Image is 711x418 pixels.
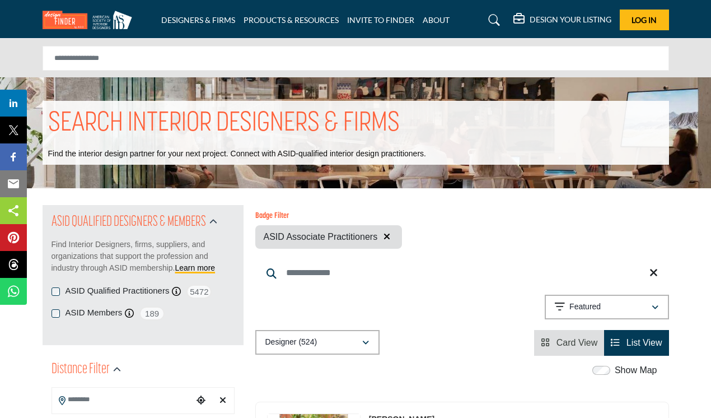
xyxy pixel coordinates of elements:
[255,330,380,355] button: Designer (524)
[52,212,206,233] h2: ASID QUALIFIED DESIGNERS & MEMBERS
[534,330,604,356] li: Card View
[615,364,657,377] label: Show Map
[604,330,668,356] li: List View
[265,337,317,348] p: Designer (524)
[48,106,400,141] h1: SEARCH INTERIOR DESIGNERS & FIRMS
[214,389,231,413] div: Clear search location
[52,239,235,274] p: Find Interior Designers, firms, suppliers, and organizations that support the profession and indu...
[175,263,216,272] a: Learn more
[569,301,601,313] p: Featured
[264,230,378,244] span: ASID Associate Practitioners
[193,389,209,413] div: Choose your current location
[43,46,669,71] input: Search Solutions
[632,15,657,25] span: Log In
[541,338,597,347] a: View Card
[347,15,414,25] a: INVITE TO FINDER
[43,11,138,29] img: Site Logo
[139,306,165,321] span: 189
[244,15,339,25] a: PRODUCTS & RESOURCES
[530,15,611,25] h5: DESIGN YOUR LISTING
[478,11,507,29] a: Search
[66,306,123,319] label: ASID Members
[545,295,669,319] button: Featured
[255,259,669,286] input: Search Keyword
[556,338,598,347] span: Card View
[52,389,193,411] input: Search Location
[513,13,611,27] div: DESIGN YOUR LISTING
[66,285,170,298] label: ASID Qualified Practitioners
[52,360,110,380] h2: Distance Filter
[161,15,235,25] a: DESIGNERS & FIRMS
[626,338,662,347] span: List View
[48,148,426,160] p: Find the interior design partner for your next project. Connect with ASID-qualified interior desi...
[186,285,212,299] span: 5472
[620,10,669,30] button: Log In
[423,15,450,25] a: ABOUT
[255,212,403,221] h6: Badge Filter
[52,287,60,296] input: ASID Qualified Practitioners checkbox
[611,338,662,347] a: View List
[52,309,60,318] input: ASID Members checkbox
